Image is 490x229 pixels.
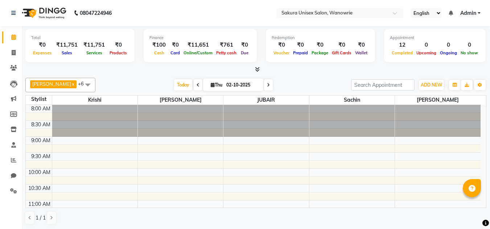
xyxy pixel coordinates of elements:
[415,50,438,55] span: Upcoming
[27,200,52,208] div: 11:00 AM
[27,185,52,192] div: 10:30 AM
[152,50,166,55] span: Cash
[85,50,104,55] span: Services
[31,35,129,41] div: Total
[209,82,224,88] span: Thu
[174,79,192,90] span: Today
[353,41,369,49] div: ₹0
[26,96,52,103] div: Stylist
[30,121,52,128] div: 8:30 AM
[330,50,353,55] span: Gift Cards
[353,50,369,55] span: Wallet
[272,35,369,41] div: Redemption
[52,96,137,105] span: krishi
[272,50,291,55] span: Voucher
[272,41,291,49] div: ₹0
[30,137,52,144] div: 9:00 AM
[459,50,480,55] span: No show
[108,50,129,55] span: Products
[182,41,214,49] div: ₹11,651
[310,50,330,55] span: Package
[149,41,169,49] div: ₹100
[53,41,81,49] div: ₹11,751
[80,3,112,23] b: 08047224946
[460,200,483,222] iframe: chat widget
[108,41,129,49] div: ₹0
[214,50,238,55] span: Petty cash
[60,50,74,55] span: Sales
[182,50,214,55] span: Online/Custom
[395,96,481,105] span: [PERSON_NAME]
[330,41,353,49] div: ₹0
[149,35,251,41] div: Finance
[239,50,250,55] span: Due
[310,41,330,49] div: ₹0
[419,80,444,90] button: ADD NEW
[31,41,53,49] div: ₹0
[421,82,442,88] span: ADD NEW
[30,153,52,160] div: 9:30 AM
[18,3,68,23] img: logo
[169,50,182,55] span: Card
[223,96,309,105] span: JUBAIR
[390,41,415,49] div: 12
[138,96,223,105] span: [PERSON_NAME]
[459,41,480,49] div: 0
[27,169,52,176] div: 10:00 AM
[31,50,53,55] span: Expenses
[224,80,260,90] input: 2025-10-02
[81,41,108,49] div: ₹11,751
[71,81,74,87] a: x
[438,50,459,55] span: Ongoing
[390,50,415,55] span: Completed
[214,41,238,49] div: ₹761
[291,50,310,55] span: Prepaid
[169,41,182,49] div: ₹0
[438,41,459,49] div: 0
[390,35,480,41] div: Appointment
[460,9,476,17] span: Admin
[291,41,310,49] div: ₹0
[309,96,395,105] span: sachin
[415,41,438,49] div: 0
[238,41,251,49] div: ₹0
[32,81,71,87] span: [PERSON_NAME]
[78,81,89,86] span: +6
[351,79,415,90] input: Search Appointment
[36,214,46,222] span: 1 / 1
[30,105,52,113] div: 8:00 AM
